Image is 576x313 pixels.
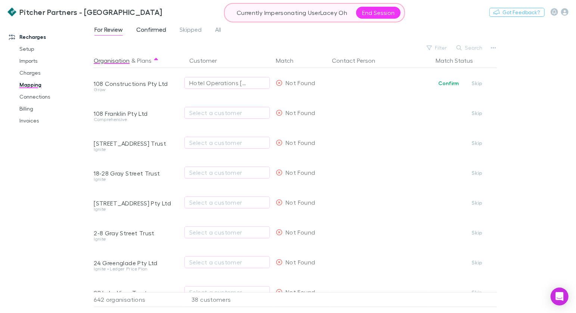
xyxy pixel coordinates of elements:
span: Not Found [286,229,315,236]
span: Not Found [286,258,315,266]
button: Filter [423,43,451,52]
span: For Review [94,26,123,35]
button: Organisation [94,53,130,68]
a: Mapping [12,79,92,91]
span: Not Found [286,79,315,86]
div: 28 Lake View Trust [94,289,180,297]
div: [STREET_ADDRESS] Pty Ltd [94,199,180,207]
button: Customer [189,53,226,68]
button: Skip [465,258,489,267]
div: Select a customer [189,168,265,177]
div: Ignite [94,207,180,211]
button: Select a customer [184,256,270,268]
div: 108 Constructions Pty Ltd [94,80,180,87]
button: Plans [137,53,152,68]
button: Search [453,43,487,52]
button: Skip [465,79,489,88]
span: Not Found [286,139,315,146]
div: Hotel Operations [GEOGRAPHIC_DATA] [189,78,250,87]
button: Select a customer [184,226,270,238]
div: & [94,53,180,68]
div: Comprehensive [94,117,180,122]
button: Select a customer [184,167,270,179]
button: Hotel Operations [GEOGRAPHIC_DATA] [184,77,270,89]
a: Recharges [1,31,92,43]
div: 108 Franklin Pty Ltd [94,110,180,117]
div: Ignite • Ledger Price Plan [94,267,180,271]
div: 24 Greenglade Pty Ltd [94,259,180,267]
a: Charges [12,67,92,79]
button: Match [276,53,302,68]
span: Not Found [286,109,315,116]
button: Skip [465,288,489,297]
div: Select a customer [189,228,265,237]
button: Skip [465,228,489,237]
button: Select a customer [184,107,270,119]
button: End Session [356,7,401,19]
div: Ignite [94,237,180,241]
a: Connections [12,91,92,103]
div: Select a customer [189,138,265,147]
span: Confirmed [136,26,166,35]
div: 2-8 Gray Street Trust [94,229,180,237]
div: 18-28 Gray Street Trust [94,170,180,177]
p: Currently Impersonating User Lacey Oh [237,8,347,17]
div: Select a customer [189,288,265,297]
div: [STREET_ADDRESS] Trust [94,140,180,147]
button: Select a customer [184,137,270,149]
h3: Pitcher Partners - [GEOGRAPHIC_DATA] [19,7,162,16]
div: 642 organisations [94,292,183,307]
button: Got Feedback? [489,8,545,17]
button: Confirm [433,79,464,88]
div: Select a customer [189,108,265,117]
div: 38 customers [183,292,273,307]
button: Skip [465,168,489,177]
span: Skipped [180,26,202,35]
a: Invoices [12,115,92,127]
a: Billing [12,103,92,115]
div: Ignite [94,147,180,152]
span: All [215,26,221,35]
span: Not Found [286,288,315,295]
a: Setup [12,43,92,55]
button: Skip [465,139,489,148]
div: Ignite [94,177,180,182]
a: Imports [12,55,92,67]
div: Select a customer [189,258,265,267]
button: Select a customer [184,196,270,208]
div: Open Intercom Messenger [551,288,569,306]
span: Not Found [286,169,315,176]
button: Select a customer [184,286,270,298]
div: Select a customer [189,198,265,207]
button: Contact Person [332,53,384,68]
button: Skip [465,109,489,118]
div: Grow [94,87,180,92]
button: Match Status [436,53,482,68]
button: Skip [465,198,489,207]
a: Pitcher Partners - [GEOGRAPHIC_DATA] [3,3,167,21]
img: Pitcher Partners - Adelaide's Logo [7,7,16,16]
span: Not Found [286,199,315,206]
